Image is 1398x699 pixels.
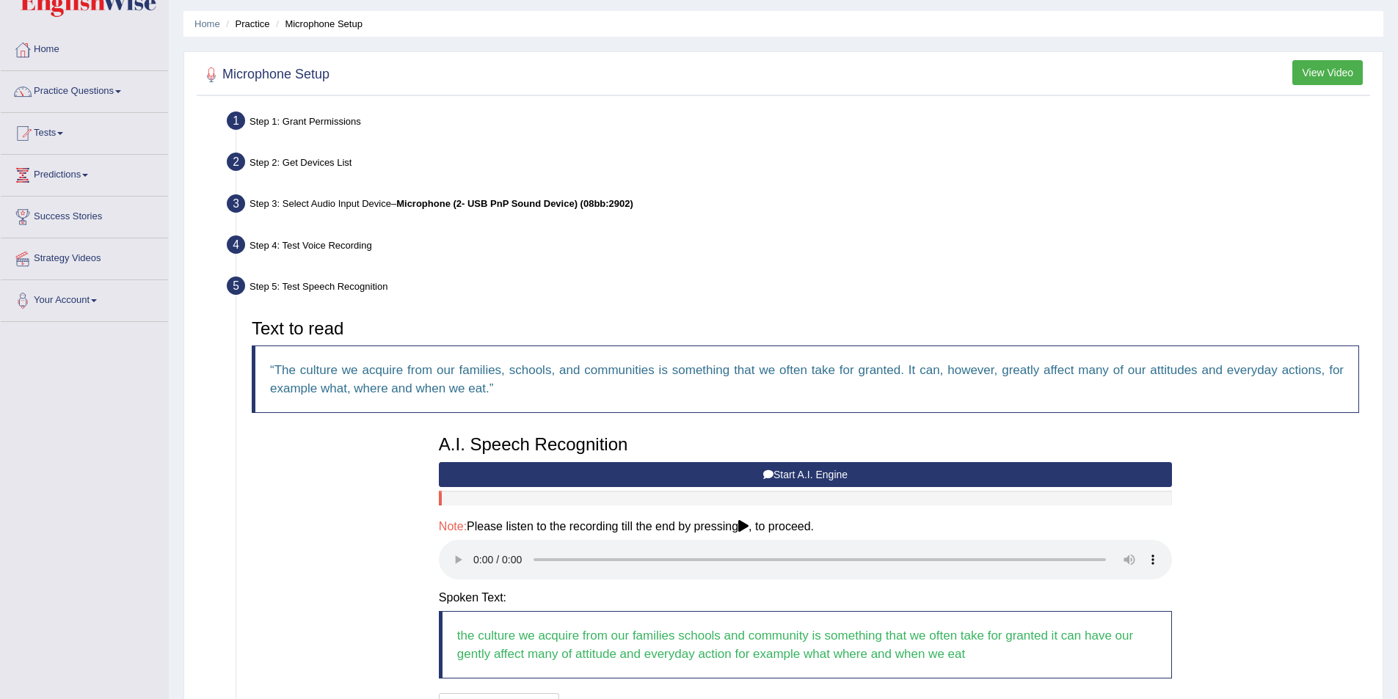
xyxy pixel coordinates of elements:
[1,29,168,66] a: Home
[270,363,1344,395] q: The culture we acquire from our families, schools, and communities is something that we often tak...
[1,238,168,275] a: Strategy Videos
[220,190,1376,222] div: Step 3: Select Audio Input Device
[1,280,168,317] a: Your Account
[272,17,363,31] li: Microphone Setup
[1,113,168,150] a: Tests
[252,319,1359,338] h3: Text to read
[1,155,168,191] a: Predictions
[200,64,330,86] h2: Microphone Setup
[439,520,467,533] span: Note:
[220,107,1376,139] div: Step 1: Grant Permissions
[1,71,168,108] a: Practice Questions
[391,198,633,209] span: –
[194,18,220,29] a: Home
[222,17,269,31] li: Practice
[439,520,1172,533] h4: Please listen to the recording till the end by pressing , to proceed.
[1,197,168,233] a: Success Stories
[439,591,1172,604] h4: Spoken Text:
[396,198,633,209] b: Microphone (2- USB PnP Sound Device) (08bb:2902)
[220,272,1376,304] div: Step 5: Test Speech Recognition
[220,148,1376,180] div: Step 2: Get Devices List
[439,435,1172,454] h3: A.I. Speech Recognition
[439,462,1172,487] button: Start A.I. Engine
[1292,60,1363,85] button: View Video
[220,231,1376,263] div: Step 4: Test Voice Recording
[439,611,1172,678] blockquote: the culture we acquire from our families schools and community is something that we often take fo...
